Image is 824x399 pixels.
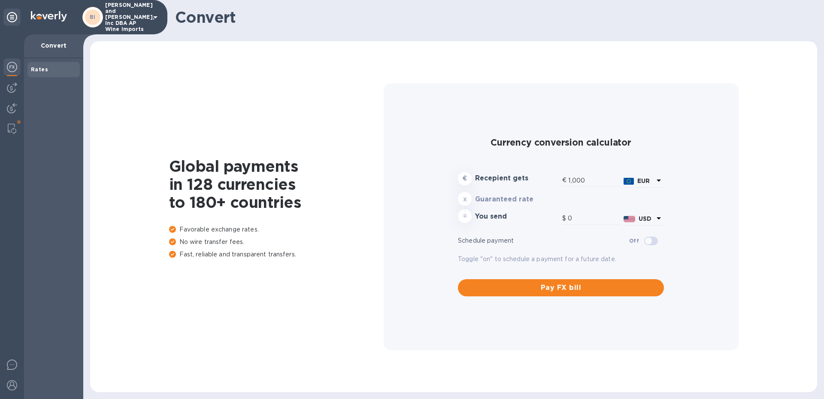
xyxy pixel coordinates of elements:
[465,283,657,293] span: Pay FX bill
[169,250,384,259] p: Fast, reliable and transparent transfers.
[7,62,17,72] img: Foreign exchange
[458,255,664,264] p: Toggle "on" to schedule a payment for a future date.
[624,216,635,222] img: USD
[568,174,620,187] input: Amount
[31,41,76,50] p: Convert
[568,212,620,225] input: Amount
[637,177,650,184] b: EUR
[629,238,639,244] b: Off
[169,157,384,211] h1: Global payments in 128 currencies to 180+ countries
[458,137,664,148] h2: Currency conversion calculator
[90,14,96,20] b: BI
[475,174,559,183] h3: Recepient gets
[105,2,148,32] p: [PERSON_NAME] and [PERSON_NAME], Inc DBA AP Wine Imports
[562,212,568,225] div: $
[458,236,629,245] p: Schedule payment
[475,213,559,221] h3: You send
[463,175,467,182] strong: €
[3,9,21,26] div: Unpin categories
[31,11,67,21] img: Logo
[169,238,384,247] p: No wire transfer fees.
[175,8,810,26] h1: Convert
[458,209,472,223] div: =
[562,174,568,187] div: €
[475,195,559,204] h3: Guaranteed rate
[458,279,664,296] button: Pay FX bill
[169,225,384,234] p: Favorable exchange rates.
[639,215,651,222] b: USD
[31,66,48,73] b: Rates
[458,192,472,206] div: x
